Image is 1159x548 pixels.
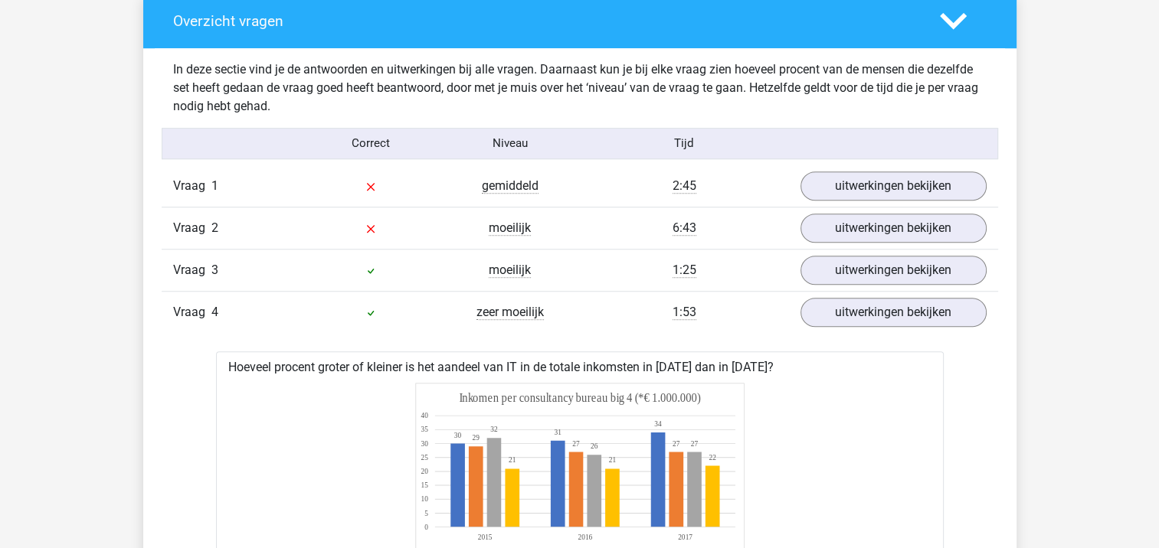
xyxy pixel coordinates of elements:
div: Tijd [579,135,788,152]
span: 2 [211,220,218,235]
tspan: 40 [421,410,428,419]
tspan: 15 [421,480,428,489]
span: Vraag [173,303,211,321]
tspan: 29 [472,433,479,442]
tspan: 34 [654,419,662,428]
span: moeilijk [489,220,531,236]
a: uitwerkingen bekijken [800,214,987,243]
tspan: 31 [554,427,561,436]
tspan: 32 [490,425,498,434]
a: uitwerkingen bekijken [800,256,987,285]
span: Vraag [173,219,211,237]
span: gemiddeld [482,178,539,194]
span: Vraag [173,177,211,195]
tspan: 0 [424,522,428,531]
span: 2:45 [673,178,696,194]
span: Vraag [173,261,211,279]
tspan: 25 [421,452,428,462]
span: 4 [211,305,218,319]
tspan: 35 [421,425,428,434]
div: Niveau [440,135,580,152]
tspan: 22 [709,452,715,462]
span: 1:25 [673,263,696,278]
div: In deze sectie vind je de antwoorden en uitwerkingen bij alle vragen. Daarnaast kun je bij elke v... [162,60,998,116]
a: uitwerkingen bekijken [800,298,987,327]
tspan: 5 [424,508,428,517]
tspan: 30 [421,439,428,448]
tspan: 26 [590,441,598,450]
tspan: 10 [421,494,428,503]
tspan: Inkomen per consultancy bureau big 4 (*€ 1.000.000) [459,390,700,405]
div: Correct [301,135,440,152]
h4: Overzicht vragen [173,12,917,30]
tspan: 2727 [572,439,679,448]
span: 3 [211,263,218,277]
a: uitwerkingen bekijken [800,171,987,201]
span: 1:53 [673,305,696,320]
span: zeer moeilijk [476,305,544,320]
tspan: 201520162017 [477,532,692,541]
tspan: 27 [690,439,698,448]
tspan: 20 [421,466,428,475]
span: moeilijk [489,263,531,278]
span: 6:43 [673,220,696,236]
tspan: 30 [453,430,461,439]
tspan: 2121 [508,455,615,465]
span: 1 [211,178,218,193]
